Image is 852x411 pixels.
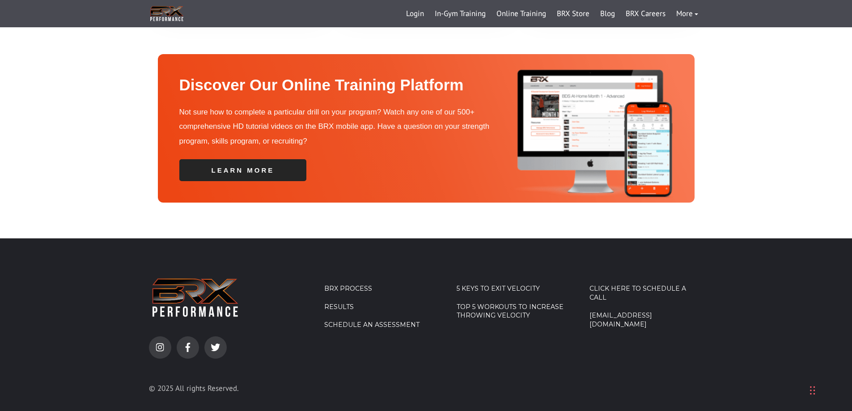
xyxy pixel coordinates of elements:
[457,303,571,320] a: Top 5 Workouts to Increase Throwing Velocity
[589,284,704,338] div: Navigation Menu
[589,311,704,329] a: [EMAIL_ADDRESS][DOMAIN_NAME]
[324,284,438,293] a: BRX Process
[491,3,551,25] a: Online Training
[725,314,852,411] iframe: Chat Widget
[149,381,290,395] p: © 2025 All rights Reserved.
[177,336,199,359] a: facebook-f
[457,284,571,330] div: Navigation Menu
[179,159,307,181] a: learn more
[149,336,171,359] a: instagram
[589,284,704,302] a: Click Here To Schedule A Call
[324,321,438,330] a: Schedule an Assessment
[671,3,704,25] a: More
[149,4,185,23] img: BRX Transparent Logo-2
[429,3,491,25] a: In-Gym Training
[401,3,704,25] div: Navigation Menu
[457,284,571,293] a: 5 Keys to Exit Velocity
[324,284,438,339] div: Navigation Menu
[179,76,464,93] span: Discover Our Online Training Platform
[551,3,595,25] a: BRX Store
[204,336,227,359] a: twitter
[149,274,242,321] img: BRX Transparent Logo-2
[810,377,815,404] div: Drag
[179,108,490,145] span: Not sure how to complete a particular drill on your program? Watch any one of our 500+ comprehens...
[620,3,671,25] a: BRX Careers
[595,3,620,25] a: Blog
[401,3,429,25] a: Login
[324,303,438,312] a: Results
